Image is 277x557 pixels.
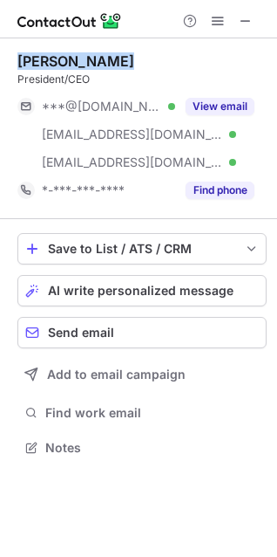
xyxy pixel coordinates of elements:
[17,72,267,87] div: President/CEO
[47,368,186,382] span: Add to email campaign
[17,401,267,425] button: Find work email
[45,440,260,456] span: Notes
[17,436,267,460] button: Notes
[42,127,223,142] span: [EMAIL_ADDRESS][DOMAIN_NAME]
[45,405,260,421] span: Find work email
[186,98,254,115] button: Reveal Button
[48,242,236,256] div: Save to List / ATS / CRM
[17,10,122,31] img: ContactOut v5.3.10
[42,155,223,170] span: [EMAIL_ADDRESS][DOMAIN_NAME]
[48,326,114,340] span: Send email
[42,99,162,114] span: ***@[DOMAIN_NAME]
[17,52,134,70] div: [PERSON_NAME]
[17,275,267,306] button: AI write personalized message
[17,359,267,390] button: Add to email campaign
[186,182,254,199] button: Reveal Button
[17,317,267,348] button: Send email
[17,233,267,265] button: save-profile-one-click
[48,284,233,298] span: AI write personalized message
